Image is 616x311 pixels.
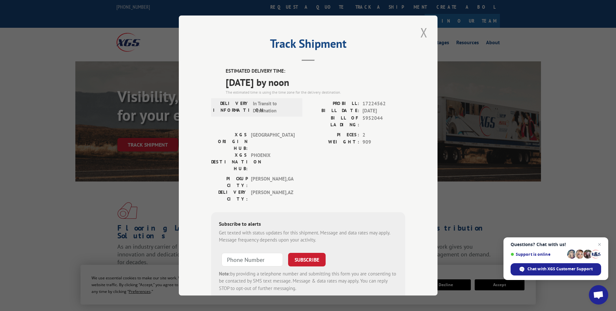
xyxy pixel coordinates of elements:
[253,100,297,115] span: In Transit to Destination
[226,75,405,89] span: [DATE] by noon
[219,229,397,244] div: Get texted with status updates for this shipment. Message and data rates may apply. Message frequ...
[211,152,248,172] label: XGS DESTINATION HUB:
[251,131,295,152] span: [GEOGRAPHIC_DATA]
[418,24,429,41] button: Close modal
[251,152,295,172] span: PHOENIX
[362,100,405,108] span: 17224562
[213,100,250,115] label: DELIVERY INFORMATION:
[589,285,608,305] a: Open chat
[211,131,248,152] label: XGS ORIGIN HUB:
[362,139,405,146] span: 909
[527,266,593,272] span: Chat with XGS Customer Support
[362,131,405,139] span: 2
[219,271,230,277] strong: Note:
[211,175,248,189] label: PICKUP CITY:
[251,189,295,202] span: [PERSON_NAME] , AZ
[226,67,405,75] label: ESTIMATED DELIVERY TIME:
[219,270,397,292] div: by providing a telephone number and submitting this form you are consenting to be contacted by SM...
[211,189,248,202] label: DELIVERY CITY:
[511,263,601,275] span: Chat with XGS Customer Support
[362,115,405,128] span: 5952044
[288,253,326,266] button: SUBSCRIBE
[308,115,359,128] label: BILL OF LADING:
[308,139,359,146] label: WEIGHT:
[222,253,283,266] input: Phone Number
[511,252,565,257] span: Support is online
[308,107,359,115] label: BILL DATE:
[308,100,359,108] label: PROBILL:
[211,39,405,51] h2: Track Shipment
[308,131,359,139] label: PIECES:
[251,175,295,189] span: [PERSON_NAME] , GA
[511,242,601,247] span: Questions? Chat with us!
[362,107,405,115] span: [DATE]
[219,220,397,229] div: Subscribe to alerts
[226,89,405,95] div: The estimated time is using the time zone for the delivery destination.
